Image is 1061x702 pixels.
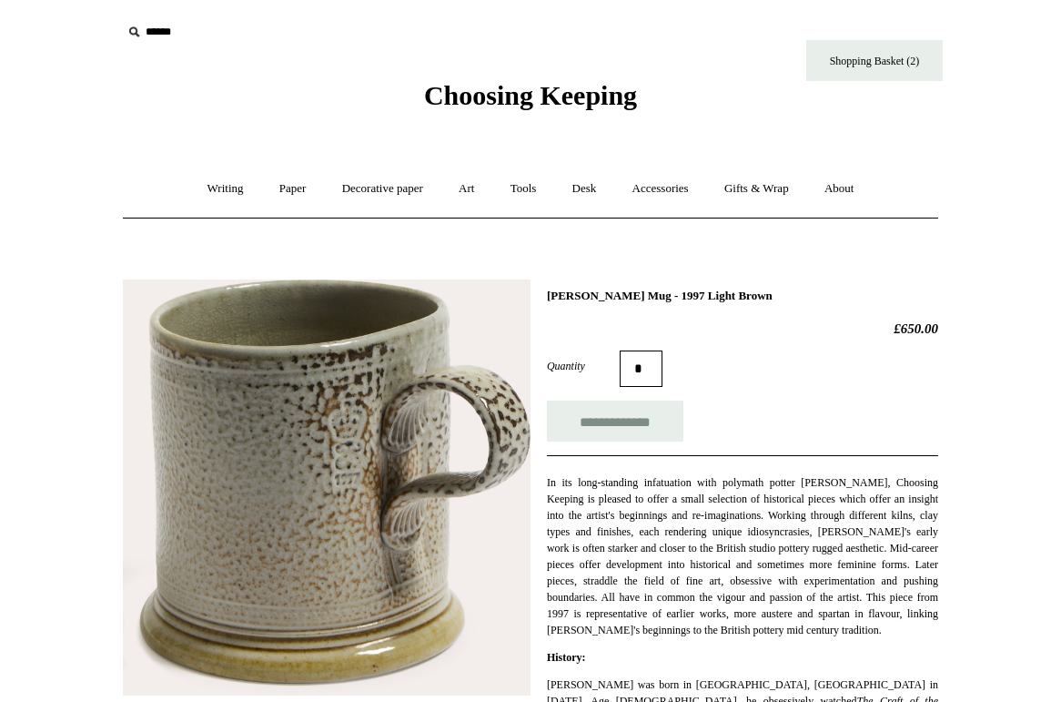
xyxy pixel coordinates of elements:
h2: £650.00 [547,320,938,337]
a: Desk [556,165,613,213]
a: About [808,165,871,213]
a: Gifts & Wrap [708,165,805,213]
a: Accessories [616,165,705,213]
img: Steve Harrison Mug - 1997 Light Brown [123,280,530,697]
h1: [PERSON_NAME] Mug - 1997 Light Brown [547,289,938,303]
a: Decorative paper [326,165,440,213]
a: Tools [494,165,553,213]
span: Choosing Keeping [424,80,637,110]
strong: History: [547,651,586,664]
a: Choosing Keeping [424,95,637,107]
label: Quantity [547,358,620,374]
a: Art [442,165,490,213]
a: Paper [263,165,323,213]
a: Shopping Basket (2) [806,40,943,81]
a: Writing [191,165,260,213]
p: In its long-standing infatuation with polymath potter [PERSON_NAME], Choosing Keeping is pleased ... [547,474,938,638]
